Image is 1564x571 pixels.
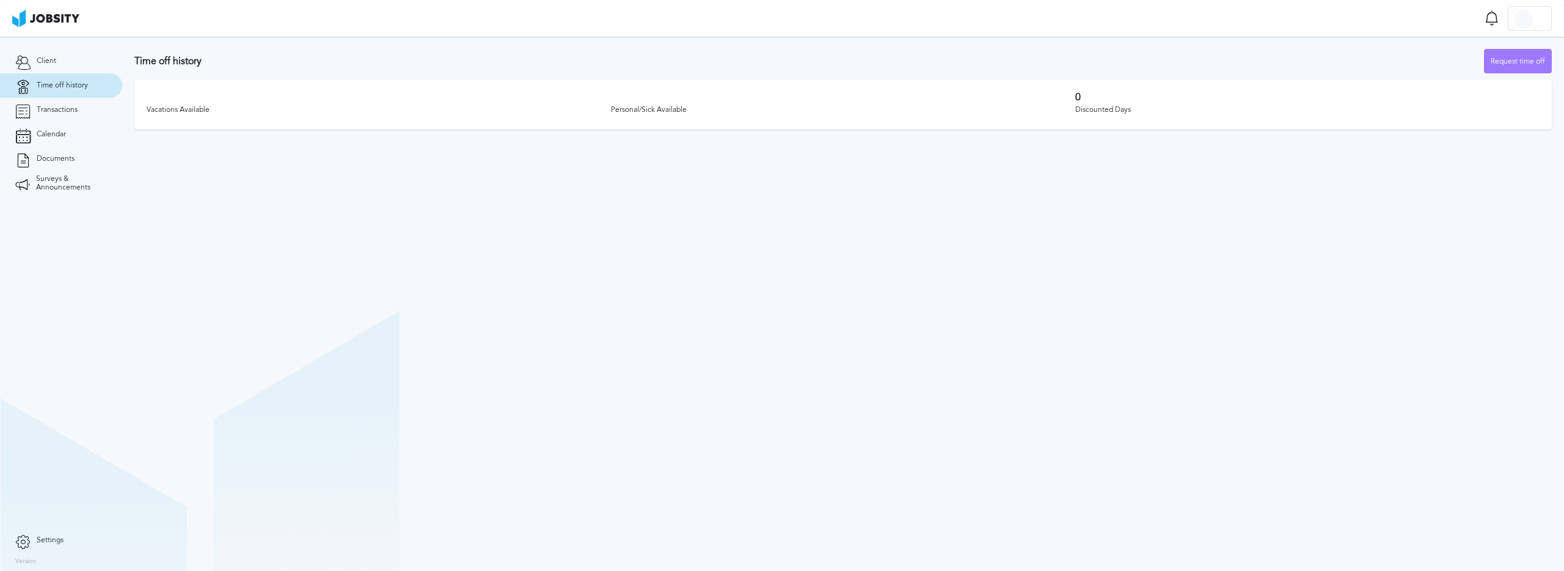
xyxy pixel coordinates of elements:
[37,130,66,139] span: Calendar
[134,56,1484,67] h3: Time off history
[37,57,56,65] span: Client
[1485,50,1551,74] div: Request time off
[37,106,78,114] span: Transactions
[611,106,1075,114] div: Personal/Sick Available
[36,175,107,192] span: Surveys & Announcements
[1484,49,1552,73] button: Request time off
[12,10,79,27] img: ab4bad089aa723f57921c736e9817d99.png
[147,106,611,114] div: Vacations Available
[37,536,64,545] span: Settings
[37,81,88,90] span: Time off history
[1075,92,1540,103] h3: 0
[1075,106,1540,114] div: Discounted Days
[37,155,75,163] span: Documents
[15,558,38,565] label: Version:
